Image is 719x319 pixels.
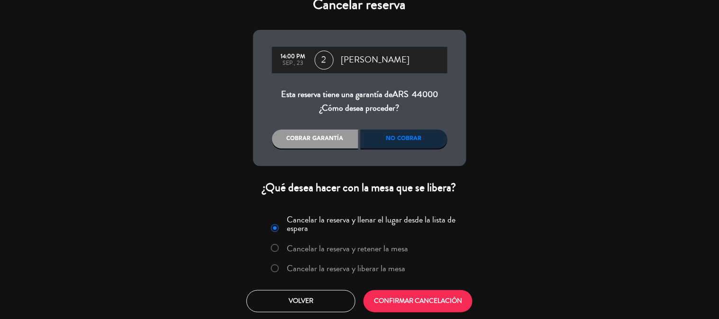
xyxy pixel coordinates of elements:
span: 2 [315,51,334,70]
div: 14:00 PM [277,53,310,60]
div: sep., 23 [277,60,310,67]
label: Cancelar la reserva y retener la mesa [287,244,408,253]
button: Volver [246,290,355,312]
label: Cancelar la reserva y liberar la mesa [287,264,405,273]
button: CONFIRMAR CANCELACIÓN [364,290,473,312]
div: No cobrar [361,130,447,149]
span: ARS [392,88,409,100]
div: ¿Qué desea hacer con la mesa que se libera? [253,180,466,195]
span: 44000 [412,88,438,100]
div: Cobrar garantía [272,130,359,149]
span: [PERSON_NAME] [341,53,410,67]
div: Esta reserva tiene una garantía de ¿Cómo desea proceder? [272,88,447,115]
label: Cancelar la reserva y llenar el lugar desde la lista de espera [287,215,460,232]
